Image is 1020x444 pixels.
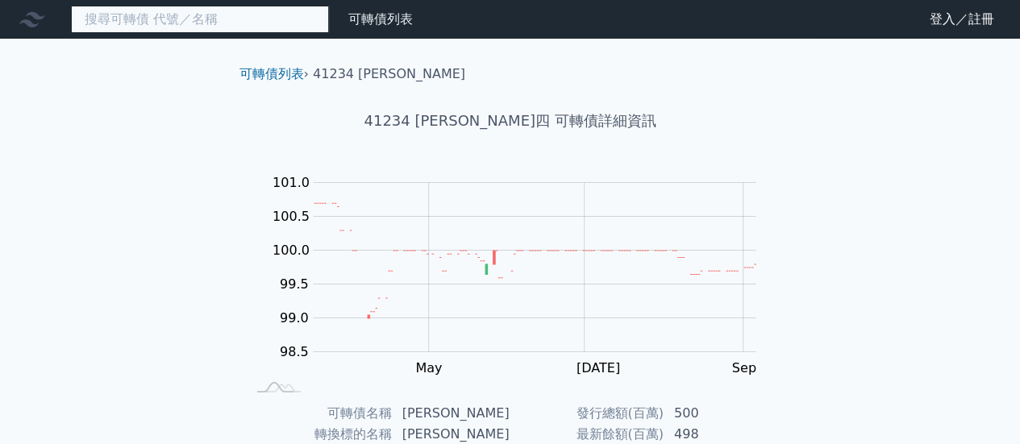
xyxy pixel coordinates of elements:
tspan: 100.5 [273,209,310,224]
tspan: Sep [731,360,756,376]
input: 搜尋可轉債 代號／名稱 [71,6,329,33]
a: 可轉債列表 [239,66,304,81]
td: 發行總額(百萬) [510,403,664,424]
td: 可轉債名稱 [246,403,393,424]
g: Chart [264,175,780,376]
td: [PERSON_NAME] [393,403,510,424]
tspan: 101.0 [273,175,310,190]
tspan: 99.5 [280,276,309,292]
tspan: 100.0 [273,243,310,258]
a: 登入／註冊 [917,6,1007,32]
tspan: 98.5 [280,344,309,359]
tspan: 99.0 [280,310,309,326]
a: 可轉債列表 [348,11,413,27]
tspan: [DATE] [577,360,620,376]
h1: 41234 [PERSON_NAME]四 可轉債詳細資訊 [227,110,794,132]
td: 500 [664,403,775,424]
li: 41234 [PERSON_NAME] [313,64,465,84]
li: › [239,64,309,84]
tspan: May [415,360,442,376]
